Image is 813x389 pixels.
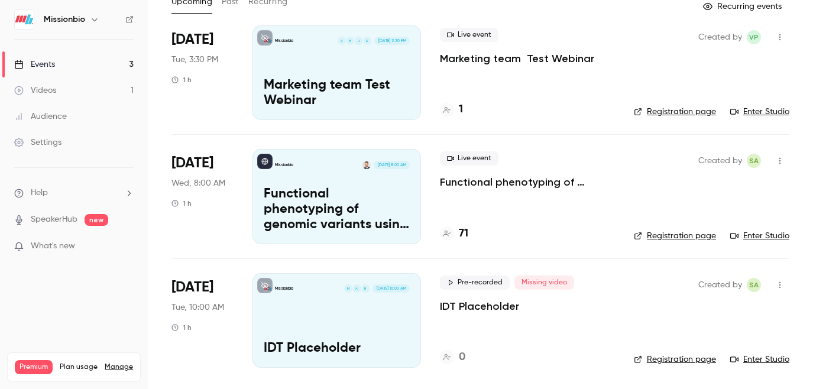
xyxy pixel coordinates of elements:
div: M [345,36,355,46]
span: Created by [698,30,742,44]
a: Functional phenotyping of genomic variants using joint multiomic single-cell DNA–RNA sequencing [440,175,615,189]
div: N [361,284,370,293]
h6: Missionbio [44,14,85,25]
a: Functional phenotyping of genomic variants using joint multiomic single-cell DNA–RNA sequencingMi... [252,149,421,244]
div: 1 h [171,199,192,208]
span: [DATE] [171,30,213,49]
span: [DATE] [171,278,213,297]
div: Videos [14,85,56,96]
a: 0 [440,349,465,365]
a: Marketing team Test Webinar [440,51,594,66]
span: Created by [698,154,742,168]
a: Enter Studio [730,106,789,118]
span: Help [31,187,48,199]
a: IDT Placeholder [440,299,519,313]
span: new [85,214,108,226]
div: Settings [14,137,61,148]
p: Marketing team Test Webinar [264,78,410,109]
a: Registration page [634,230,716,242]
a: 71 [440,226,468,242]
div: Events [14,59,55,70]
a: SpeakerHub [31,213,77,226]
div: V [337,36,346,46]
div: Oct 15 Wed, 8:00 AM (America/Los Angeles) [171,149,234,244]
p: Missionbio [275,162,293,168]
a: Registration page [634,106,716,118]
a: Manage [105,362,133,372]
div: S [362,36,372,46]
div: 1 h [171,75,192,85]
p: Missionbio [275,286,293,291]
div: Dec 2 Tue, 10:00 AM (America/Los Angeles) [171,273,234,368]
span: SA [749,278,759,292]
span: SA [749,154,759,168]
span: Premium [15,360,53,374]
p: IDT Placeholder [264,341,410,356]
span: [DATE] 8:00 AM [374,161,409,169]
span: VP [749,30,759,44]
h4: 0 [459,349,465,365]
span: Live event [440,151,498,166]
span: Tue, 10:00 AM [171,302,224,313]
a: IDT PlaceholderMissionbioNAM[DATE] 10:00 AMIDT Placeholder [252,273,421,368]
p: Missionbio [275,38,293,44]
span: What's new [31,240,75,252]
span: Created by [698,278,742,292]
span: Pre-recorded [440,275,510,290]
div: Audience [14,111,67,122]
a: Enter Studio [730,230,789,242]
li: help-dropdown-opener [14,187,134,199]
h4: 1 [459,102,463,118]
a: Marketing team Test WebinarMissionbioSJMV[DATE] 3:30 PMMarketing team Test Webinar [252,25,421,120]
span: Simon Allardice [747,154,761,168]
img: Missionbio [15,10,34,29]
img: Dr Dominik Lindenhofer [362,161,371,169]
p: Functional phenotyping of genomic variants using joint multiomic single-cell DNA–RNA sequencing [264,187,410,232]
span: Wed, 8:00 AM [171,177,225,189]
span: [DATE] 10:00 AM [373,284,409,293]
span: Missing video [514,275,574,290]
div: 1 h [171,323,192,332]
span: Live event [440,28,498,42]
h4: 71 [459,226,468,242]
div: A [352,284,361,293]
a: Enter Studio [730,354,789,365]
span: Plan usage [60,362,98,372]
span: [DATE] [171,154,213,173]
span: Simon Allardice [747,278,761,292]
div: Oct 7 Tue, 3:30 PM (America/Los Angeles) [171,25,234,120]
div: M [344,284,353,293]
div: J [354,36,363,46]
a: Registration page [634,354,716,365]
span: [DATE] 3:30 PM [374,37,409,45]
span: Tue, 3:30 PM [171,54,218,66]
a: 1 [440,102,463,118]
span: Vanee Pho [747,30,761,44]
